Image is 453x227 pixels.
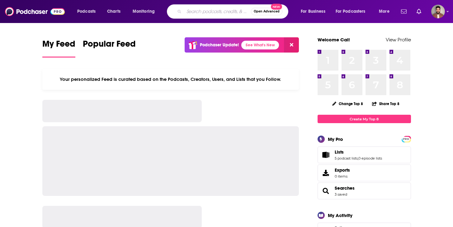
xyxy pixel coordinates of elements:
[431,5,445,18] button: Show profile menu
[335,149,382,155] a: Lists
[431,5,445,18] img: User Profile
[83,39,136,58] a: Popular Feed
[42,69,299,90] div: Your personalized Feed is curated based on the Podcasts, Creators, Users, and Lists that you Follow.
[200,42,239,48] p: Podchaser Update!
[335,192,347,197] a: 3 saved
[332,7,375,16] button: open menu
[83,39,136,53] span: Popular Feed
[379,7,389,16] span: More
[318,37,350,43] a: Welcome Cal!
[107,7,120,16] span: Charts
[133,7,155,16] span: Monitoring
[328,100,367,108] button: Change Top 8
[335,185,355,191] a: Searches
[241,41,279,49] a: See What's New
[335,156,358,160] a: 5 podcast lists
[318,183,411,199] span: Searches
[103,7,124,16] a: Charts
[328,212,352,218] div: My Activity
[184,7,251,16] input: Search podcasts, credits, & more...
[335,167,350,173] span: Exports
[320,187,332,195] a: Searches
[42,39,75,53] span: My Feed
[335,149,344,155] span: Lists
[414,6,424,17] a: Show notifications dropdown
[173,4,294,19] div: Search podcasts, credits, & more...
[335,174,350,178] span: 0 items
[358,156,382,160] a: 0 episode lists
[128,7,163,16] button: open menu
[42,39,75,58] a: My Feed
[328,136,343,142] div: My Pro
[372,98,400,110] button: Share Top 8
[77,7,96,16] span: Podcasts
[320,169,332,177] span: Exports
[251,8,282,15] button: Open AdvancedNew
[301,7,325,16] span: For Business
[318,164,411,181] a: Exports
[5,6,65,17] img: Podchaser - Follow, Share and Rate Podcasts
[320,151,332,159] a: Lists
[386,37,411,43] a: View Profile
[296,7,333,16] button: open menu
[336,7,366,16] span: For Podcasters
[399,6,409,17] a: Show notifications dropdown
[403,137,410,141] span: PRO
[431,5,445,18] span: Logged in as calmonaghan
[271,4,282,10] span: New
[403,137,410,141] a: PRO
[73,7,104,16] button: open menu
[318,146,411,163] span: Lists
[254,10,280,13] span: Open Advanced
[318,115,411,123] a: Create My Top 8
[375,7,397,16] button: open menu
